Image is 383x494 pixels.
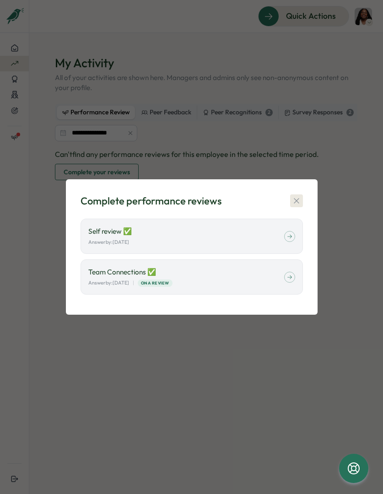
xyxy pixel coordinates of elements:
[81,219,303,254] a: Self review ✅Answerby:[DATE]
[81,259,303,295] a: Team Connections ✅Answerby:[DATE]|ONA Review
[141,280,169,286] span: ONA Review
[88,279,129,287] p: Answer by: [DATE]
[88,267,284,277] p: Team Connections ✅
[81,194,221,208] div: Complete performance reviews
[88,226,284,236] p: Self review ✅
[133,279,134,287] p: |
[88,238,129,246] p: Answer by: [DATE]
